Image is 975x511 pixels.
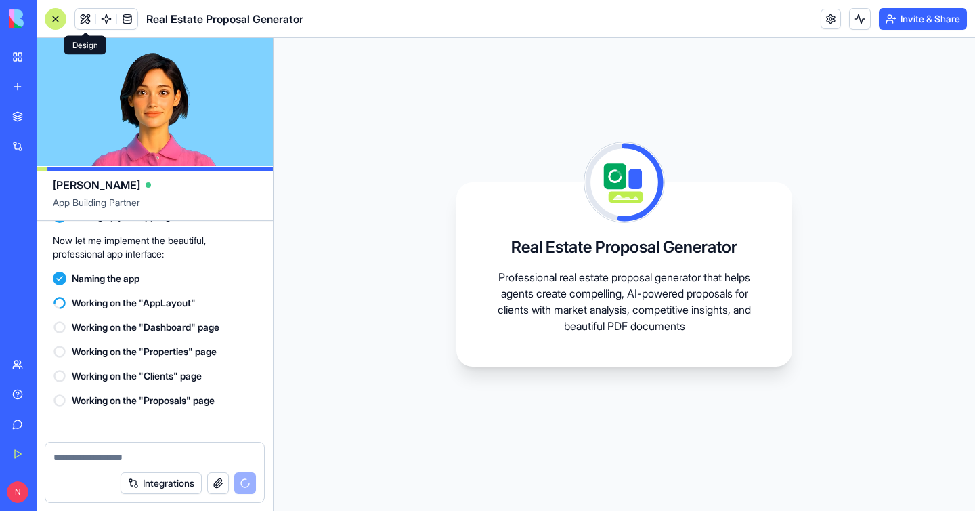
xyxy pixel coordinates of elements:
span: Working on the "Properties" page [72,345,217,359]
span: [PERSON_NAME] [53,177,140,193]
img: logo [9,9,93,28]
button: Integrations [121,472,202,494]
span: App Building Partner [53,196,257,220]
span: Real Estate Proposal Generator [146,11,303,27]
h3: Real Estate Proposal Generator [511,237,737,258]
div: Design [64,36,106,55]
span: N [7,481,28,503]
span: Working on the "Clients" page [72,369,202,383]
span: Working on the "Proposals" page [72,394,215,407]
button: Invite & Share [879,8,967,30]
span: Naming the app [72,272,139,285]
span: Working on the "Dashboard" page [72,321,219,334]
span: Working on the "AppLayout" [72,296,196,310]
p: Professional real estate proposal generator that helps agents create compelling, AI-powered propo... [489,269,760,334]
p: Now let me implement the beautiful, professional app interface: [53,234,257,261]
